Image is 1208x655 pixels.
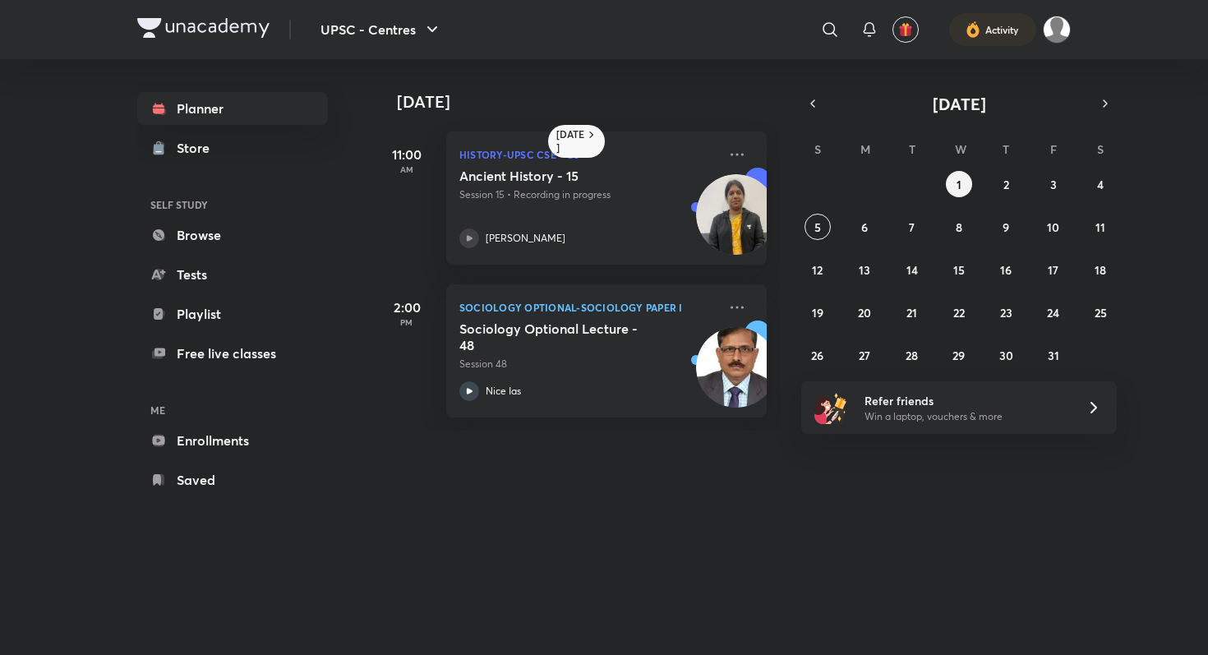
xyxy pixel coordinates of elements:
abbr: October 11, 2025 [1095,219,1105,235]
h5: Sociology Optional Lecture - 48 [459,321,664,353]
p: History-UPSC CSE - GS [459,145,717,164]
button: October 20, 2025 [851,299,878,325]
button: October 9, 2025 [993,214,1019,240]
abbr: October 27, 2025 [859,348,870,363]
a: Tests [137,258,328,291]
abbr: October 8, 2025 [956,219,962,235]
p: PM [374,317,440,327]
h4: [DATE] [397,92,783,112]
span: [DATE] [933,93,986,115]
abbr: October 25, 2025 [1095,305,1107,321]
button: October 6, 2025 [851,214,878,240]
button: October 17, 2025 [1040,256,1067,283]
abbr: October 10, 2025 [1047,219,1059,235]
abbr: October 23, 2025 [1000,305,1012,321]
abbr: Monday [860,141,870,157]
a: Browse [137,219,328,251]
h6: Refer friends [865,392,1067,409]
a: Planner [137,92,328,125]
button: October 30, 2025 [993,342,1019,368]
abbr: October 20, 2025 [858,305,871,321]
button: October 29, 2025 [946,342,972,368]
button: October 1, 2025 [946,171,972,197]
button: October 18, 2025 [1087,256,1113,283]
p: Sociology Optional-Sociology Paper I [459,298,717,317]
abbr: Friday [1050,141,1057,157]
a: Company Logo [137,18,270,42]
img: Company Logo [137,18,270,38]
p: [PERSON_NAME] [486,231,565,246]
abbr: October 21, 2025 [906,305,917,321]
abbr: October 4, 2025 [1097,177,1104,192]
h5: Ancient History - 15 [459,168,664,184]
abbr: October 3, 2025 [1050,177,1057,192]
abbr: October 13, 2025 [859,262,870,278]
a: Playlist [137,298,328,330]
abbr: October 30, 2025 [999,348,1013,363]
div: Store [177,138,219,158]
abbr: October 1, 2025 [957,177,961,192]
button: October 8, 2025 [946,214,972,240]
abbr: October 6, 2025 [861,219,868,235]
img: avatar [898,22,913,37]
abbr: October 7, 2025 [909,219,915,235]
abbr: Tuesday [909,141,915,157]
button: October 3, 2025 [1040,171,1067,197]
p: Win a laptop, vouchers & more [865,409,1067,424]
button: October 25, 2025 [1087,299,1113,325]
abbr: October 24, 2025 [1047,305,1059,321]
button: October 2, 2025 [993,171,1019,197]
button: October 24, 2025 [1040,299,1067,325]
button: October 7, 2025 [899,214,925,240]
button: October 26, 2025 [805,342,831,368]
abbr: October 17, 2025 [1048,262,1058,278]
abbr: October 31, 2025 [1048,348,1059,363]
abbr: October 29, 2025 [952,348,965,363]
p: AM [374,164,440,174]
button: avatar [892,16,919,43]
button: October 27, 2025 [851,342,878,368]
button: October 14, 2025 [899,256,925,283]
button: [DATE] [824,92,1094,115]
button: October 21, 2025 [899,299,925,325]
button: October 5, 2025 [805,214,831,240]
abbr: October 22, 2025 [953,305,965,321]
abbr: October 9, 2025 [1003,219,1009,235]
abbr: Saturday [1097,141,1104,157]
a: Enrollments [137,424,328,457]
abbr: October 16, 2025 [1000,262,1012,278]
abbr: October 15, 2025 [953,262,965,278]
h6: [DATE] [556,128,585,155]
abbr: Wednesday [955,141,966,157]
abbr: October 26, 2025 [811,348,823,363]
h6: SELF STUDY [137,191,328,219]
button: October 15, 2025 [946,256,972,283]
abbr: October 18, 2025 [1095,262,1106,278]
button: October 19, 2025 [805,299,831,325]
abbr: Thursday [1003,141,1009,157]
button: October 13, 2025 [851,256,878,283]
button: October 4, 2025 [1087,171,1113,197]
p: Session 15 • Recording in progress [459,187,717,202]
a: Free live classes [137,337,328,370]
button: October 12, 2025 [805,256,831,283]
button: October 31, 2025 [1040,342,1067,368]
img: Akshat Sharma [1043,16,1071,44]
button: October 23, 2025 [993,299,1019,325]
abbr: October 19, 2025 [812,305,823,321]
abbr: October 14, 2025 [906,262,918,278]
a: Store [137,131,328,164]
abbr: October 5, 2025 [814,219,821,235]
h5: 11:00 [374,145,440,164]
button: October 11, 2025 [1087,214,1113,240]
img: activity [966,20,980,39]
button: October 16, 2025 [993,256,1019,283]
button: October 22, 2025 [946,299,972,325]
button: UPSC - Centres [311,13,452,46]
h5: 2:00 [374,298,440,317]
button: October 28, 2025 [899,342,925,368]
h6: ME [137,396,328,424]
p: Nice Ias [486,384,521,399]
button: October 10, 2025 [1040,214,1067,240]
a: Saved [137,464,328,496]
